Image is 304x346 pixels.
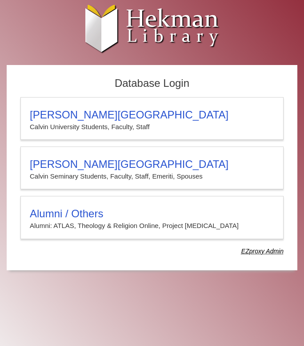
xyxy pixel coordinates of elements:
[20,97,284,140] a: [PERSON_NAME][GEOGRAPHIC_DATA]Calvin University Students, Faculty, Staff
[30,109,274,121] h3: [PERSON_NAME][GEOGRAPHIC_DATA]
[30,220,274,232] p: Alumni: ATLAS, Theology & Religion Online, Project [MEDICAL_DATA]
[30,121,274,133] p: Calvin University Students, Faculty, Staff
[241,248,284,255] dfn: Use Alumni login
[30,158,274,171] h3: [PERSON_NAME][GEOGRAPHIC_DATA]
[30,171,274,182] p: Calvin Seminary Students, Faculty, Staff, Emeriti, Spouses
[30,208,274,220] h3: Alumni / Others
[30,208,274,232] summary: Alumni / OthersAlumni: ATLAS, Theology & Religion Online, Project [MEDICAL_DATA]
[16,74,288,93] h2: Database Login
[20,147,284,189] a: [PERSON_NAME][GEOGRAPHIC_DATA]Calvin Seminary Students, Faculty, Staff, Emeriti, Spouses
